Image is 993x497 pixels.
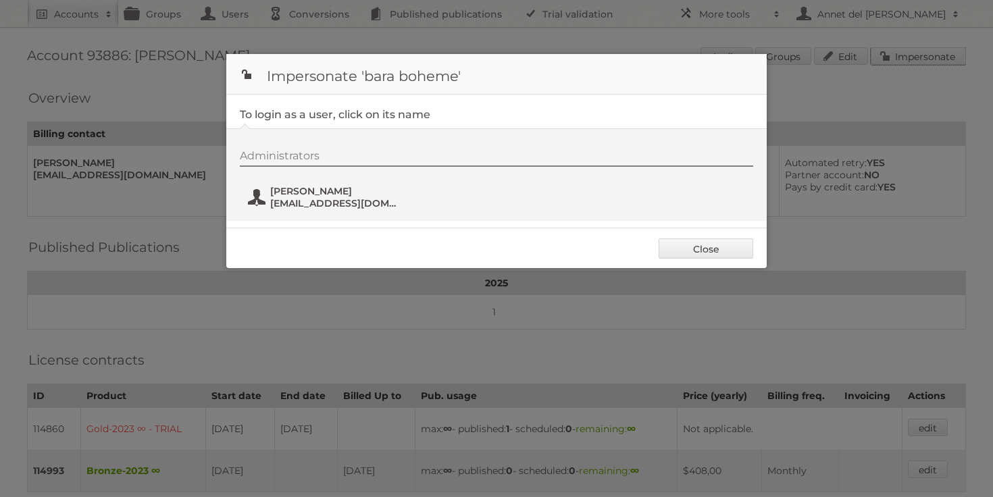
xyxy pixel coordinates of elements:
[247,184,405,211] button: [PERSON_NAME] [EMAIL_ADDRESS][DOMAIN_NAME]
[226,54,767,95] h1: Impersonate 'bara boheme'
[270,185,401,197] span: [PERSON_NAME]
[240,108,430,121] legend: To login as a user, click on its name
[659,238,753,259] a: Close
[270,197,401,209] span: [EMAIL_ADDRESS][DOMAIN_NAME]
[240,149,753,167] div: Administrators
